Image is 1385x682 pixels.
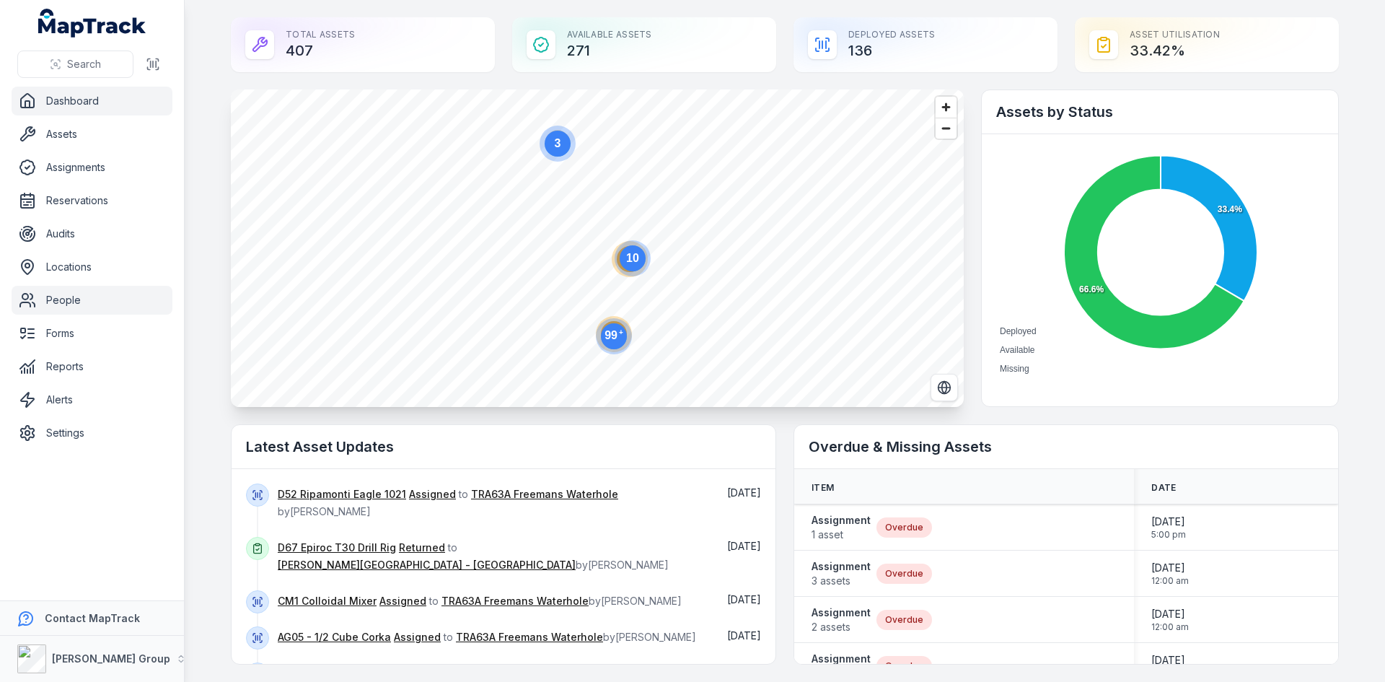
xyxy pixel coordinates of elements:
strong: Assignment [812,559,871,574]
a: Forms [12,319,172,348]
a: TRA63A Freemans Waterhole [471,487,618,502]
span: Missing [1000,364,1029,374]
a: D52 Ripamonti Eagle 1021 [278,487,406,502]
a: D67 Epiroc T30 Drill Rig [278,541,396,555]
time: 8/14/2025, 7:24:08 AM [727,593,761,606]
a: CM1 Colloidal Mixer [278,594,377,608]
span: Item [812,482,834,494]
span: [DATE] [1151,607,1189,621]
div: Overdue [876,517,932,538]
div: Overdue [876,656,932,676]
a: TRA63A Freemans Waterhole [441,594,589,608]
span: [DATE] [727,540,761,552]
text: 99 [604,328,623,341]
span: 1 asset [812,528,871,542]
span: [DATE] [727,593,761,606]
a: People [12,286,172,315]
a: Assignment2 assets [812,606,871,634]
a: Locations [12,253,172,281]
a: Audits [12,219,172,248]
a: Assignment [812,652,871,681]
div: Overdue [876,610,932,630]
time: 8/4/2025, 12:00:00 AM [1151,561,1189,587]
a: Settings [12,419,172,447]
tspan: + [619,328,623,336]
a: Assigned [394,630,441,644]
span: 3 assets [812,574,871,588]
a: Assigned [409,487,456,502]
strong: Assignment [812,652,871,666]
span: 12:00 am [1151,575,1189,587]
a: Dashboard [12,87,172,115]
span: to by [PERSON_NAME] [278,488,618,517]
time: 6/27/2025, 5:00:00 PM [1151,515,1186,541]
h2: Overdue & Missing Assets [809,437,1324,457]
a: AG05 - 1/2 Cube Corka [278,630,391,644]
a: TRA63A Freemans Waterhole [456,630,603,644]
h2: Assets by Status [996,102,1324,122]
span: Available [1000,345,1034,355]
time: 8/14/2025, 7:24:08 AM [727,629,761,642]
time: 8/14/2025, 8:09:52 AM [727,540,761,552]
a: Assigned [379,594,426,608]
button: Switch to Satellite View [931,374,958,401]
button: Zoom in [936,97,957,118]
span: [DATE] [1151,653,1189,668]
span: [DATE] [1151,561,1189,575]
span: 2 assets [812,620,871,634]
span: 12:00 am [1151,621,1189,633]
time: 8/14/2025, 8:21:06 AM [727,486,761,499]
span: to by [PERSON_NAME] [278,595,682,607]
a: Assets [12,120,172,149]
text: 3 [555,137,561,149]
a: Assignment1 asset [812,513,871,542]
h2: Latest Asset Updates [246,437,761,457]
a: MapTrack [38,9,146,38]
a: [PERSON_NAME][GEOGRAPHIC_DATA] - [GEOGRAPHIC_DATA] [278,558,576,572]
a: Assignment3 assets [812,559,871,588]
button: Search [17,51,133,78]
strong: [PERSON_NAME] Group [52,652,170,665]
strong: Contact MapTrack [45,612,140,624]
span: [DATE] [1151,515,1186,529]
span: Date [1151,482,1176,494]
a: Alerts [12,385,172,414]
time: 8/14/2025, 12:00:00 AM [1151,607,1189,633]
strong: Assignment [812,513,871,528]
a: Returned [399,541,445,555]
div: Overdue [876,564,932,584]
span: 5:00 pm [1151,529,1186,541]
text: 10 [626,252,639,264]
strong: Assignment [812,606,871,620]
a: Assignments [12,153,172,182]
span: [DATE] [727,486,761,499]
span: Search [67,57,101,71]
time: 7/31/2025, 12:00:00 AM [1151,653,1189,679]
span: to by [PERSON_NAME] [278,541,669,571]
button: Zoom out [936,118,957,139]
span: to by [PERSON_NAME] [278,631,696,643]
span: Deployed [1000,326,1037,336]
a: Reports [12,352,172,381]
span: [DATE] [727,629,761,642]
a: Reservations [12,186,172,215]
canvas: Map [231,89,964,407]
